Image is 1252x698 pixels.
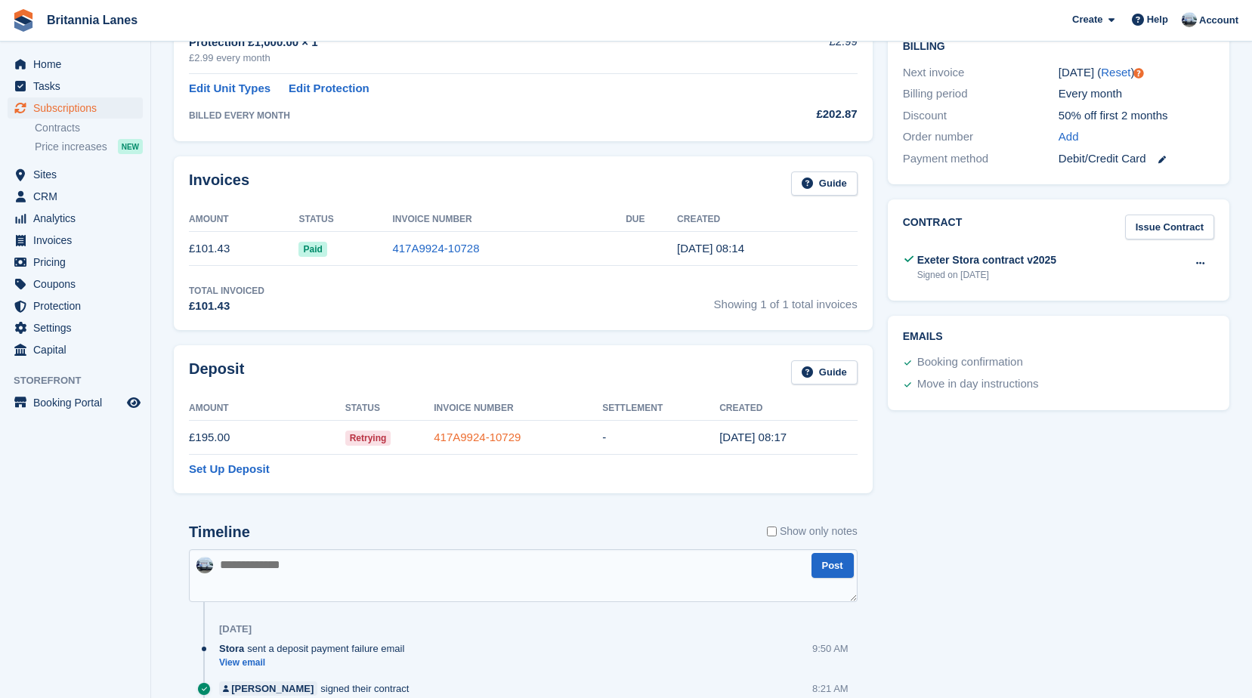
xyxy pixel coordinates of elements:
th: Status [298,208,392,232]
th: Created [677,208,858,232]
span: Retrying [345,431,391,446]
a: 417A9924-10728 [392,242,479,255]
div: sent a deposit payment failure email [219,641,412,656]
a: Set Up Deposit [189,461,270,478]
span: Paid [298,242,326,257]
a: menu [8,208,143,229]
h2: Emails [903,331,1214,343]
a: menu [8,54,143,75]
span: Coupons [33,273,124,295]
a: Contracts [35,121,143,135]
th: Settlement [602,397,719,421]
th: Status [345,397,434,421]
a: menu [8,273,143,295]
div: 9:50 AM [812,641,849,656]
span: Pricing [33,252,124,273]
td: £2.99 [734,25,858,74]
span: Home [33,54,124,75]
span: Storefront [14,373,150,388]
div: £101.43 [189,298,264,315]
a: menu [8,164,143,185]
div: [PERSON_NAME] [231,681,314,696]
span: CRM [33,186,124,207]
h2: Contract [903,215,963,239]
a: menu [8,317,143,338]
img: John Millership [1182,12,1197,27]
a: menu [8,392,143,413]
span: Invoices [33,230,124,251]
span: Sites [33,164,124,185]
div: signed their contract [219,681,416,696]
span: Account [1199,13,1238,28]
input: Show only notes [767,523,777,539]
a: menu [8,252,143,273]
div: Tooltip anchor [1132,66,1145,80]
div: [DATE] ( ) [1059,64,1214,82]
div: Discount [903,107,1059,125]
h2: Invoices [189,171,249,196]
a: menu [8,230,143,251]
th: Due [626,208,677,232]
div: £2.99 every month [189,51,734,66]
div: NEW [118,139,143,154]
th: Amount [189,397,345,421]
label: Show only notes [767,523,858,539]
th: Created [719,397,849,421]
div: 8:21 AM [812,681,849,696]
span: Help [1147,12,1168,27]
h2: Billing [903,38,1214,53]
div: Every month [1059,85,1214,103]
div: Move in day instructions [917,375,1039,394]
a: Britannia Lanes [41,8,144,32]
div: Exeter Stora contract v2025 [917,252,1056,268]
div: Payment method [903,150,1059,168]
button: Post [811,553,854,578]
a: Guide [791,171,858,196]
a: Add [1059,128,1079,146]
span: Create [1072,12,1102,27]
div: Billing period [903,85,1059,103]
a: Guide [791,360,858,385]
a: Price increases NEW [35,138,143,155]
span: Booking Portal [33,392,124,413]
div: Booking confirmation [917,354,1023,372]
a: menu [8,295,143,317]
span: Showing 1 of 1 total invoices [714,284,858,315]
a: Preview store [125,394,143,412]
span: Price increases [35,140,107,154]
a: menu [8,76,143,97]
div: £202.87 [734,106,858,123]
span: Settings [33,317,124,338]
h2: Deposit [189,360,244,385]
th: Invoice Number [392,208,626,232]
div: Signed on [DATE] [917,268,1056,282]
td: - [602,421,719,455]
a: Reset [1101,66,1130,79]
img: stora-icon-8386f47178a22dfd0bd8f6a31ec36ba5ce8667c1dd55bd0f319d3a0aa187defe.svg [12,9,35,32]
time: 2025-08-15 07:14:24 UTC [677,242,744,255]
div: Order number [903,128,1059,146]
div: 50% off first 2 months [1059,107,1214,125]
a: [PERSON_NAME] [219,681,317,696]
span: Stora [219,641,244,656]
span: Subscriptions [33,97,124,119]
div: Debit/Credit Card [1059,150,1214,168]
div: Next invoice [903,64,1059,82]
a: Edit Unit Types [189,80,270,97]
span: Protection [33,295,124,317]
div: Protection £1,000.00 × 1 [189,34,734,51]
a: menu [8,186,143,207]
time: 2025-08-15 07:17:33 UTC [719,431,787,443]
a: Edit Protection [289,80,369,97]
th: Amount [189,208,298,232]
td: £195.00 [189,421,345,455]
a: Issue Contract [1125,215,1214,239]
td: £101.43 [189,232,298,266]
img: John Millership [196,557,213,573]
th: Invoice Number [434,397,602,421]
a: menu [8,339,143,360]
a: 417A9924-10729 [434,431,521,443]
span: Tasks [33,76,124,97]
a: menu [8,97,143,119]
span: Analytics [33,208,124,229]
